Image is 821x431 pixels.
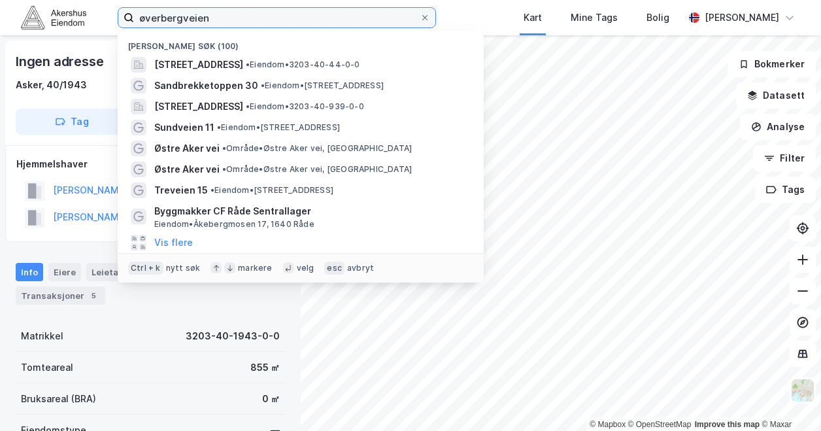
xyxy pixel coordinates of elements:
[246,60,250,69] span: •
[16,286,105,305] div: Transaksjoner
[250,360,280,375] div: 855 ㎡
[154,203,468,219] span: Byggmakker CF Råde Sentrallager
[186,328,280,344] div: 3203-40-1943-0-0
[16,263,43,281] div: Info
[261,80,384,91] span: Eiendom • [STREET_ADDRESS]
[154,120,214,135] span: Sundveien 11
[154,219,314,230] span: Eiendom • Åkebergmosen 17, 1640 Råde
[210,185,333,196] span: Eiendom • [STREET_ADDRESS]
[590,420,626,429] a: Mapbox
[16,51,106,72] div: Ingen adresse
[21,6,86,29] img: akershus-eiendom-logo.9091f326c980b4bce74ccdd9f866810c.svg
[16,77,87,93] div: Asker, 40/1943
[166,263,201,273] div: nytt søk
[222,143,412,154] span: Område • Østre Aker vei, [GEOGRAPHIC_DATA]
[347,263,374,273] div: avbryt
[324,262,344,275] div: esc
[646,10,669,26] div: Bolig
[705,10,779,26] div: [PERSON_NAME]
[756,368,821,431] iframe: Chat Widget
[21,328,63,344] div: Matrikkel
[21,391,96,407] div: Bruksareal (BRA)
[21,360,73,375] div: Tomteareal
[87,289,100,302] div: 5
[755,177,816,203] button: Tags
[154,162,220,177] span: Østre Aker vei
[740,114,816,140] button: Analyse
[524,10,542,26] div: Kart
[297,263,314,273] div: velg
[154,57,243,73] span: [STREET_ADDRESS]
[217,122,340,133] span: Eiendom • [STREET_ADDRESS]
[222,164,412,175] span: Område • Østre Aker vei, [GEOGRAPHIC_DATA]
[222,143,226,153] span: •
[246,60,360,70] span: Eiendom • 3203-40-44-0-0
[16,156,284,172] div: Hjemmelshaver
[210,185,214,195] span: •
[154,182,208,198] span: Treveien 15
[154,141,220,156] span: Østre Aker vei
[154,78,258,94] span: Sandbrekketoppen 30
[222,164,226,174] span: •
[753,145,816,171] button: Filter
[756,368,821,431] div: Kontrollprogram for chat
[118,31,484,54] div: [PERSON_NAME] søk (100)
[86,263,143,281] div: Leietakere
[728,51,816,77] button: Bokmerker
[134,8,420,27] input: Søk på adresse, matrikkel, gårdeiere, leietakere eller personer
[628,420,692,429] a: OpenStreetMap
[128,262,163,275] div: Ctrl + k
[246,101,250,111] span: •
[736,82,816,109] button: Datasett
[238,263,272,273] div: markere
[48,263,81,281] div: Eiere
[16,109,128,135] button: Tag
[571,10,618,26] div: Mine Tags
[154,235,193,250] button: Vis flere
[217,122,221,132] span: •
[261,80,265,90] span: •
[262,391,280,407] div: 0 ㎡
[246,101,364,112] span: Eiendom • 3203-40-939-0-0
[695,420,760,429] a: Improve this map
[154,99,243,114] span: [STREET_ADDRESS]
